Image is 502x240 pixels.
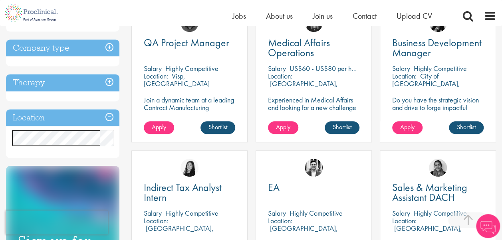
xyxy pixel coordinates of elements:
iframe: reCAPTCHA [6,210,108,234]
a: Apply [144,121,174,134]
p: [GEOGRAPHIC_DATA], [GEOGRAPHIC_DATA] [268,79,338,96]
p: Do you have the strategic vision and drive to forge impactful partnerships at the forefront of ph... [392,96,484,149]
a: EA [268,183,359,193]
h3: Company type [6,39,119,57]
p: US$60 - US$80 per hour [290,64,360,73]
span: Location: [392,71,417,81]
span: EA [268,181,280,194]
span: Apply [400,123,415,131]
span: Salary [144,64,162,73]
img: Chatbot [476,214,500,238]
span: Business Development Manager [392,36,482,59]
a: Shortlist [325,121,359,134]
span: Location: [144,71,168,81]
p: Experienced in Medical Affairs and looking for a new challenge within operations? Proclinical is ... [268,96,359,142]
a: Upload CV [397,11,432,21]
span: Location: [268,71,292,81]
p: Join a dynamic team at a leading Contract Manufacturing Organisation and contribute to groundbrea... [144,96,235,134]
a: Join us [313,11,333,21]
img: Numhom Sudsok [181,159,198,177]
p: Highly Competitive [414,209,467,218]
span: Medical Affairs Operations [268,36,330,59]
span: Indirect Tax Analyst Intern [144,181,222,204]
a: Apply [392,121,423,134]
span: Sales & Marketing Assistant DACH [392,181,467,204]
a: Apply [268,121,298,134]
a: Shortlist [200,121,235,134]
a: Medical Affairs Operations [268,38,359,58]
img: Edward Little [305,159,323,177]
a: Business Development Manager [392,38,484,58]
h3: Location [6,109,119,126]
span: QA Project Manager [144,36,229,49]
p: Highly Competitive [290,209,343,218]
a: Shortlist [449,121,484,134]
p: City of [GEOGRAPHIC_DATA], [GEOGRAPHIC_DATA] [392,71,460,96]
a: Jobs [232,11,246,21]
span: Salary [392,64,410,73]
img: Anjali Parbhu [429,159,447,177]
span: Apply [152,123,166,131]
p: Visp, [GEOGRAPHIC_DATA] [144,71,210,88]
p: Highly Competitive [414,64,467,73]
span: Location: [392,216,417,225]
span: Salary [144,209,162,218]
p: Highly Competitive [165,64,218,73]
span: Salary [392,209,410,218]
span: Apply [276,123,290,131]
a: Sales & Marketing Assistant DACH [392,183,484,203]
span: Location: [268,216,292,225]
a: Indirect Tax Analyst Intern [144,183,235,203]
a: Contact [353,11,377,21]
h3: Therapy [6,74,119,91]
span: Salary [268,64,286,73]
a: QA Project Manager [144,38,235,48]
p: Highly Competitive [165,209,218,218]
a: About us [266,11,293,21]
span: Location: [144,216,168,225]
span: Salary [268,209,286,218]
